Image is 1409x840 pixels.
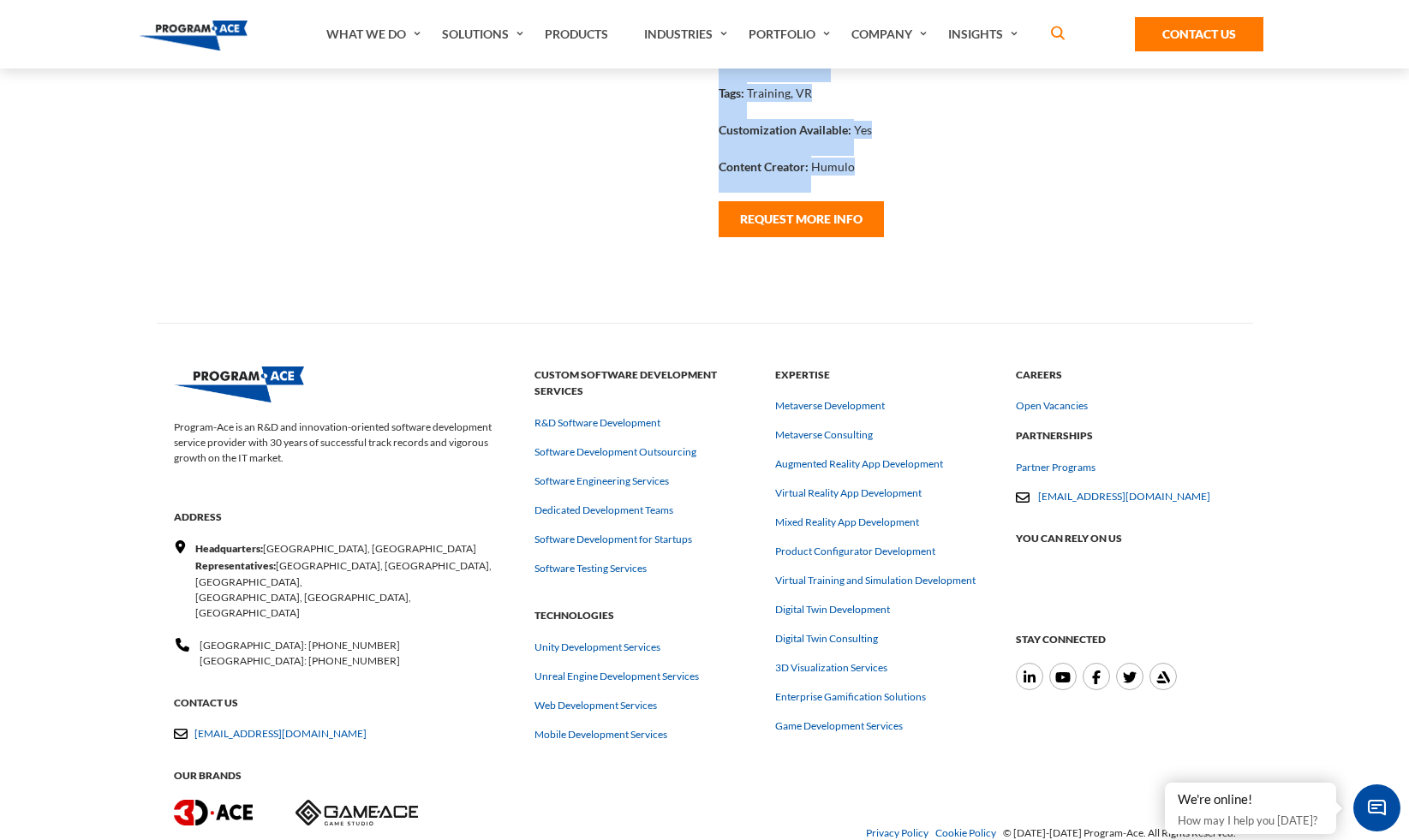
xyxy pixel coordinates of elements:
a: Metaverse Development [775,398,885,414]
p: Humulo [811,158,855,176]
a: [EMAIL_ADDRESS][DOMAIN_NAME] [1038,490,1210,503]
img: Program-Ace [140,21,248,51]
span: Chat Widget [1353,784,1400,831]
p: Yes [854,121,872,139]
img: Program-Ace [174,366,304,402]
a: Virtual Reality App Development [775,486,922,501]
p: Training, VR [747,84,812,102]
a: Virtual Training and Simulation Development [775,573,976,588]
strong: Contact US [174,694,514,712]
div: [GEOGRAPHIC_DATA], [GEOGRAPHIC_DATA], [GEOGRAPHIC_DATA], [GEOGRAPHIC_DATA], [GEOGRAPHIC_DATA], [G... [195,557,514,621]
strong: Expertise [775,366,995,384]
span: [GEOGRAPHIC_DATA]: [PHONE_NUMBER] [200,654,400,667]
a: Enterprise Gamification Solutions [775,689,926,705]
strong: Stay connected [1016,631,1236,648]
a: Unity Development Services [534,640,660,655]
a: Software Testing Services [534,561,647,576]
a: Product Configurator Development [775,544,935,559]
div: [GEOGRAPHIC_DATA], [GEOGRAPHIC_DATA] [195,540,514,557]
span: [GEOGRAPHIC_DATA]: [PHONE_NUMBER] [200,639,400,652]
strong: Our Brands [174,767,514,784]
a: 3D Visualization Services [775,660,887,676]
a: Digital Twin Consulting [775,631,878,646]
a: R&D Software Development [534,415,660,431]
p: How may I help you [DATE]? [1178,810,1323,831]
a: Custom Software Development Services [534,384,755,397]
iframe: Program-Ace Clutch Review Widget 2 [1016,563,1236,605]
strong: Headquarters: [195,540,263,557]
a: Digital Twin Development [775,602,890,617]
strong: You can rely on us [1016,530,1236,547]
strong: Representatives: [195,557,276,575]
a: Mobile Development Services [534,727,667,742]
a: Software Development for Startups [534,532,692,547]
strong: Content Creator: [719,159,809,174]
img: Game-Ace [296,800,418,825]
a: Software Development Outsourcing [534,444,696,460]
button: Request More Info [719,201,884,237]
div: We're online! [1178,791,1323,808]
a: Unreal Engine Development Services [534,669,699,684]
strong: Careers [1016,366,1236,384]
a: Web Development Services [534,698,657,713]
a: Augmented Reality App Development [775,456,943,472]
strong: Technologies [534,607,755,624]
a: Mixed Reality App Development [775,515,919,530]
a: Game Development Services [775,718,903,734]
a: [EMAIL_ADDRESS][DOMAIN_NAME] [194,726,367,742]
a: Contact Us [1135,17,1263,51]
strong: Customization Available: [719,122,851,137]
a: Software Engineering Services [534,474,669,489]
strong: Custom Software Development Services [534,366,755,400]
p: Program-Ace is an R&D and innovation-oriented software development service provider with 30 years... [174,402,514,483]
a: Expertise [775,368,995,381]
strong: Address [174,509,514,526]
a: Metaverse Consulting [775,427,873,443]
a: Technologies [534,609,755,622]
strong: Tags: [719,86,744,100]
img: 3D-Ace [174,800,253,825]
a: Partner Programs [1016,460,1096,475]
a: Dedicated Development Teams [534,503,673,518]
strong: Partnerships [1016,427,1236,444]
a: Open Vacancies [1016,398,1088,414]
